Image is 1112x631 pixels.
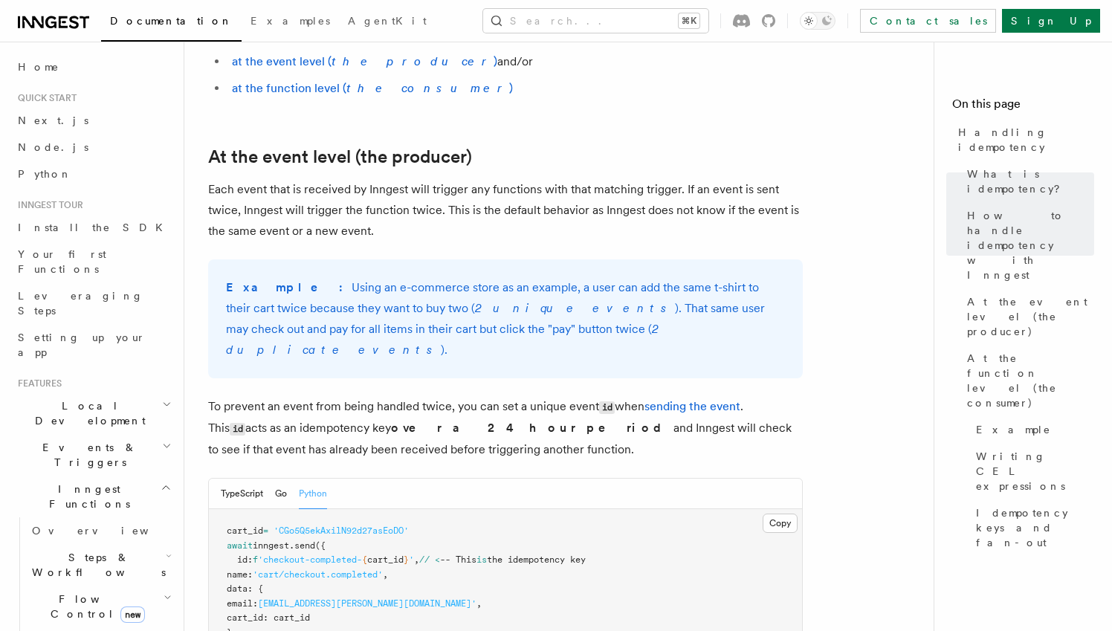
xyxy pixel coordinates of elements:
em: the producer [332,54,494,68]
span: Install the SDK [18,221,172,233]
span: < [435,554,440,565]
a: at the event level (the producer) [232,54,497,68]
code: id [599,401,615,414]
span: { [362,554,367,565]
span: Quick start [12,92,77,104]
a: Node.js [12,134,175,161]
span: ' [409,554,414,565]
p: Using an e-commerce store as an example, a user can add the same t-shirt to their cart twice beca... [226,277,785,360]
li: and/or [227,51,803,72]
span: 'checkout-completed- [258,554,362,565]
span: cart_id [227,525,263,536]
span: Features [12,378,62,389]
span: name: [227,569,253,580]
button: Python [299,479,327,509]
span: Writing CEL expressions [976,449,1094,494]
button: Local Development [12,392,175,434]
code: id [230,423,245,436]
span: Steps & Workflows [26,550,166,580]
button: Steps & Workflows [26,544,175,586]
p: Each event that is received by Inngest will trigger any functions with that matching trigger. If ... [208,179,803,242]
span: f [253,554,258,565]
span: Overview [32,525,185,537]
span: Inngest Functions [12,482,161,511]
span: email: [227,598,258,609]
span: , [383,569,388,580]
span: ({ [315,540,326,551]
span: Leveraging Steps [18,290,143,317]
span: AgentKit [348,15,427,27]
a: What is idempotency? [961,161,1094,202]
a: at the function level (the consumer) [232,81,513,95]
a: Leveraging Steps [12,282,175,324]
span: , [476,598,482,609]
span: new [120,606,145,623]
a: Your first Functions [12,241,175,282]
a: Overview [26,517,175,544]
span: Idempotency keys and fan-out [976,505,1094,550]
strong: over a 24 hour period [391,421,673,435]
h4: On this page [952,95,1094,119]
span: 'cart/checkout.completed' [253,569,383,580]
span: } [404,554,409,565]
a: Handling idempotency [952,119,1094,161]
a: Examples [242,4,339,40]
button: Toggle dark mode [800,12,835,30]
a: Example [970,416,1094,443]
span: Python [18,168,72,180]
a: Next.js [12,107,175,134]
span: is [476,554,487,565]
span: Handling idempotency [958,125,1094,155]
a: At the event level (the producer) [961,288,1094,345]
span: , [414,554,419,565]
button: Flow Controlnew [26,586,175,627]
a: Idempotency keys and fan-out [970,499,1094,556]
a: Documentation [101,4,242,42]
a: Contact sales [860,9,996,33]
span: cart_id [367,554,404,565]
span: . [289,540,294,551]
span: cart_id: cart_id [227,612,310,623]
button: TypeScript [221,479,263,509]
span: Home [18,59,59,74]
span: Examples [250,15,330,27]
span: Your first Functions [18,248,106,275]
a: Setting up your app [12,324,175,366]
button: Events & Triggers [12,434,175,476]
span: inngest [253,540,289,551]
span: data: { [227,583,263,594]
span: Local Development [12,398,162,428]
a: Python [12,161,175,187]
span: the idempotency key [487,554,586,565]
span: -- This [440,554,476,565]
kbd: ⌘K [679,13,699,28]
span: = [263,525,268,536]
a: At the event level (the producer) [208,146,472,167]
strong: Example: [226,280,352,294]
span: Events & Triggers [12,440,162,470]
span: Flow Control [26,592,164,621]
a: AgentKit [339,4,436,40]
span: Documentation [110,15,233,27]
a: sending the event [644,399,740,413]
span: : [248,554,253,565]
button: Inngest Functions [12,476,175,517]
span: How to handle idempotency with Inngest [967,208,1094,282]
button: Search...⌘K [483,9,708,33]
span: Next.js [18,114,88,126]
span: Node.js [18,141,88,153]
span: At the event level (the producer) [967,294,1094,339]
a: How to handle idempotency with Inngest [961,202,1094,288]
span: send [294,540,315,551]
a: At the function level (the consumer) [961,345,1094,416]
p: To prevent an event from being handled twice, you can set a unique event when . This acts as an i... [208,396,803,460]
em: the consumer [346,81,509,95]
a: Writing CEL expressions [970,443,1094,499]
span: Inngest tour [12,199,83,211]
a: Install the SDK [12,214,175,241]
a: Home [12,54,175,80]
button: Copy [763,514,798,533]
span: At the function level (the consumer) [967,351,1094,410]
span: What is idempotency? [967,166,1094,196]
button: Go [275,479,287,509]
